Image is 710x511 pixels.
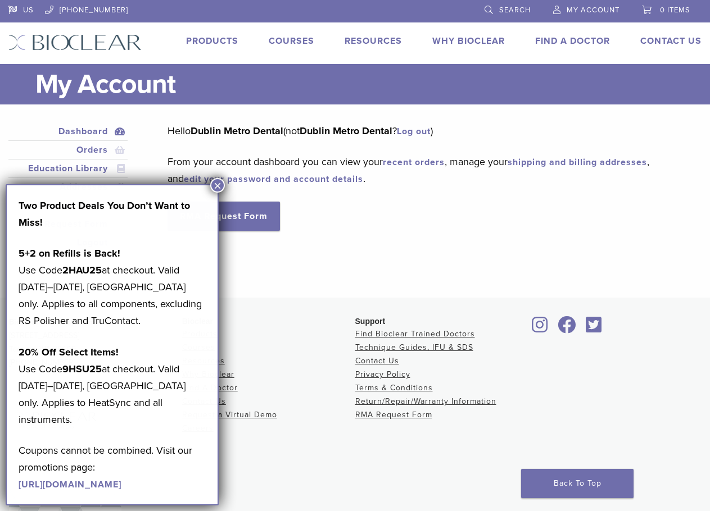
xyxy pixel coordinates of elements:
[640,35,702,47] a: Contact Us
[62,363,102,375] strong: 9HSU25
[269,35,314,47] a: Courses
[355,369,410,379] a: Privacy Policy
[210,178,225,193] button: Close
[582,323,606,334] a: Bioclear
[567,6,619,15] span: My Account
[168,153,685,187] p: From your account dashboard you can view your , manage your , and .
[528,323,551,334] a: Bioclear
[191,125,283,137] strong: Dublin Metro Dental
[660,6,690,15] span: 0 items
[355,396,496,406] a: Return/Repair/Warranty Information
[186,35,238,47] a: Products
[8,34,142,51] img: Bioclear
[19,346,119,358] strong: 20% Off Select Items!
[355,410,432,419] a: RMA Request Form
[19,479,121,490] a: [URL][DOMAIN_NAME]
[35,64,702,104] h1: My Account
[508,157,647,168] a: shipping and billing addresses
[432,35,505,47] a: Why Bioclear
[8,122,128,266] nav: Account pages
[168,122,685,139] p: Hello (not ? )
[19,442,206,492] p: Coupons cannot be combined. Visit our promotions page:
[521,469,634,498] a: Back To Top
[62,264,102,276] strong: 2HAU25
[300,125,392,137] strong: Dublin Metro Dental
[11,180,125,194] a: Addresses
[11,162,125,175] a: Education Library
[355,329,475,339] a: Find Bioclear Trained Doctors
[11,125,125,138] a: Dashboard
[383,157,445,168] a: recent orders
[355,343,473,352] a: Technique Guides, IFU & SDS
[554,323,580,334] a: Bioclear
[355,356,399,366] a: Contact Us
[11,143,125,157] a: Orders
[355,317,386,326] span: Support
[345,35,402,47] a: Resources
[184,174,363,185] a: edit your password and account details
[535,35,610,47] a: Find A Doctor
[499,6,531,15] span: Search
[182,410,277,419] a: Request a Virtual Demo
[19,344,206,428] p: Use Code at checkout. Valid [DATE]–[DATE], [GEOGRAPHIC_DATA] only. Applies to HeatSync and all in...
[355,383,433,393] a: Terms & Conditions
[19,199,190,229] strong: Two Product Deals You Don’t Want to Miss!
[168,202,280,231] a: RMA Request Form
[19,245,206,329] p: Use Code at checkout. Valid [DATE]–[DATE], [GEOGRAPHIC_DATA] only. Applies to all components, exc...
[19,247,120,259] strong: 5+2 on Refills is Back!
[397,126,431,137] a: Log out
